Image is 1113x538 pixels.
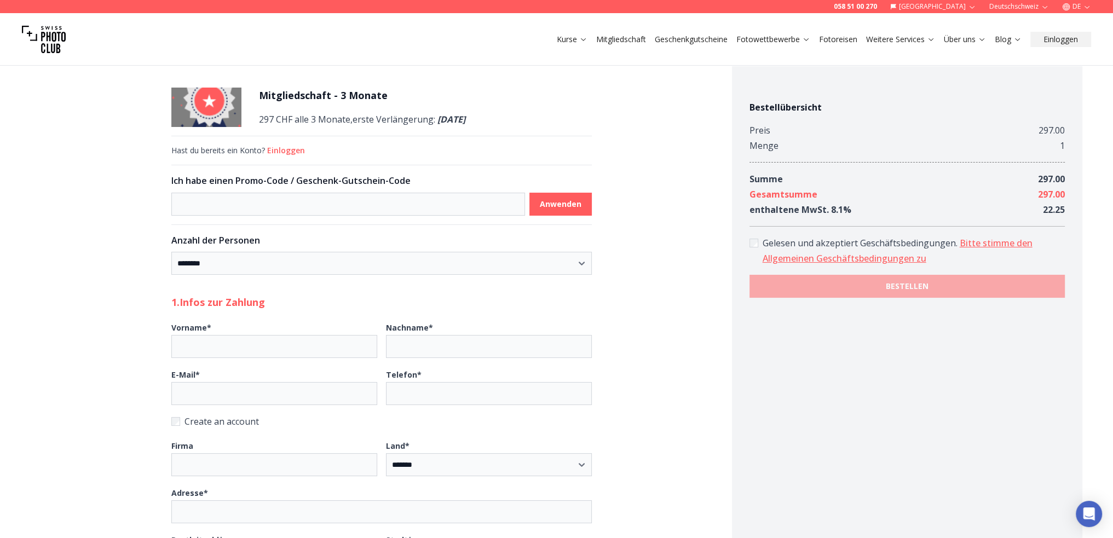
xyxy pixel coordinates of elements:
a: Kurse [557,34,587,45]
h1: Mitgliedschaft - 3 Monate [259,88,465,103]
div: Preis [749,123,770,138]
b: Telefon * [386,369,422,380]
div: Open Intercom Messenger [1076,501,1102,527]
div: Summe [749,171,783,187]
input: Accept terms [749,239,758,247]
h4: Bestellübersicht [749,101,1065,114]
b: Adresse * [171,488,208,498]
a: Mitgliedschaft [596,34,646,45]
button: Anwenden [529,193,592,216]
button: Mitgliedschaft [592,32,650,47]
span: 297.00 [1038,173,1065,185]
h3: Ich habe einen Promo-Code / Geschenk-Gutschein-Code [171,174,592,187]
button: Einloggen [267,145,305,156]
button: Fotoreisen [815,32,862,47]
span: 22.25 [1043,204,1065,216]
div: 297 CHF alle 3 Monate , erste Verlängerung : [259,88,465,127]
b: Firma [171,441,193,451]
button: Einloggen [1030,32,1091,47]
div: Menge [749,138,778,153]
input: Firma [171,453,377,476]
div: Gesamtsumme [749,187,817,202]
a: Fotowettbewerbe [736,34,810,45]
a: Blog [995,34,1022,45]
div: 297.00 [1039,123,1065,138]
a: Weitere Services [866,34,935,45]
a: Über uns [944,34,986,45]
span: 297.00 [1038,188,1065,200]
div: 1 [1060,138,1065,153]
button: Fotowettbewerbe [732,32,815,47]
h3: Anzahl der Personen [171,234,592,247]
input: Create an account [171,417,180,426]
input: Adresse* [171,500,592,523]
input: E-Mail* [171,382,377,405]
button: Blog [990,32,1026,47]
div: Hast du bereits ein Konto? [171,145,592,156]
b: Anwenden [540,199,581,210]
button: Weitere Services [862,32,939,47]
img: Mitgliedschaft - 3 Monate [171,88,241,127]
input: Nachname* [386,335,592,358]
button: BESTELLEN [749,275,1065,298]
b: BESTELLEN [886,281,929,292]
b: Vorname * [171,322,211,333]
img: Swiss photo club [22,18,66,61]
b: Land * [386,441,410,451]
button: Kurse [552,32,592,47]
a: 058 51 00 270 [834,2,877,11]
a: Geschenkgutscheine [655,34,728,45]
i: [DATE] [437,113,465,125]
select: Land* [386,453,592,476]
label: Create an account [171,414,592,429]
b: Nachname * [386,322,433,333]
a: Fotoreisen [819,34,857,45]
button: Geschenkgutscheine [650,32,732,47]
input: Telefon* [386,382,592,405]
div: enthaltene MwSt. 8.1 % [749,202,851,217]
span: Gelesen und akzeptiert Geschäftsbedingungen . [763,237,960,249]
h2: 1. Infos zur Zahlung [171,294,592,310]
input: Vorname* [171,335,377,358]
button: Über uns [939,32,990,47]
b: E-Mail * [171,369,200,380]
